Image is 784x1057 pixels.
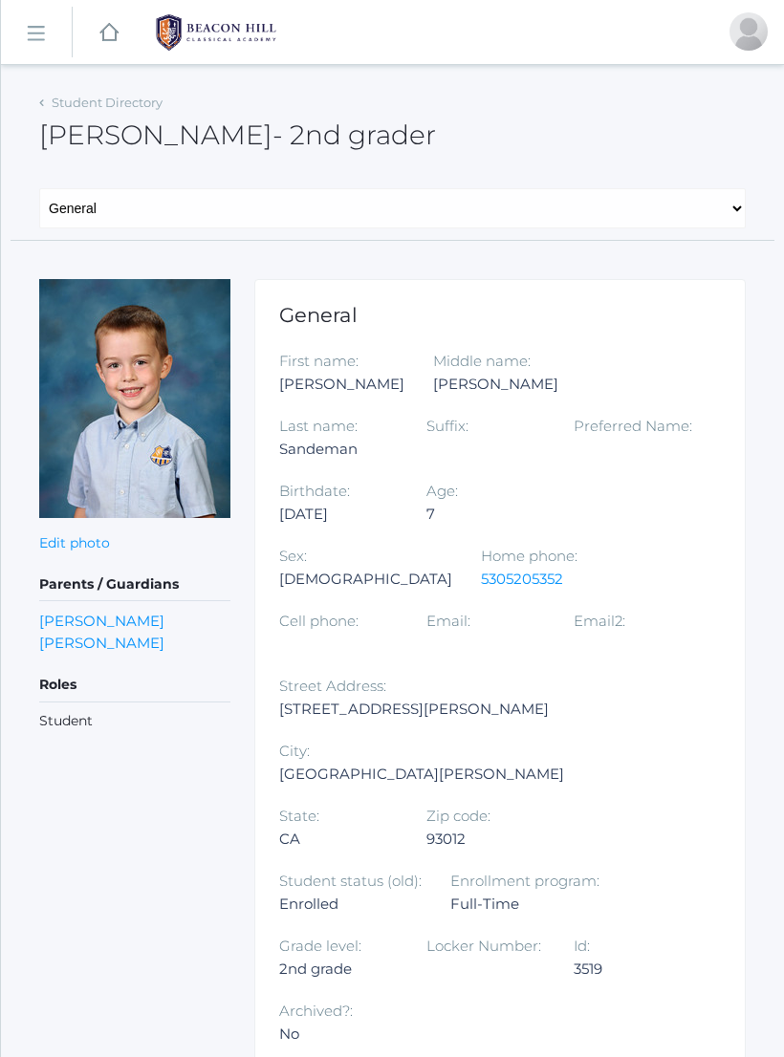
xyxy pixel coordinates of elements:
[279,958,398,981] div: 2nd grade
[433,352,531,370] label: Middle name:
[450,893,599,916] div: Full-Time
[574,937,590,955] label: Id:
[574,612,625,630] label: Email2:
[279,1023,398,1046] div: No
[574,958,692,981] div: 3519
[426,828,545,851] div: 93012
[279,352,359,370] label: First name:
[574,417,692,435] label: Preferred Name:
[450,872,599,890] label: Enrollment program:
[279,438,398,461] div: Sandeman
[279,612,359,630] label: Cell phone:
[279,503,398,526] div: [DATE]
[730,12,768,51] div: Sienna Sandeman
[279,893,422,916] div: Enrolled
[426,417,468,435] label: Suffix:
[39,669,230,701] h5: Roles
[426,612,470,630] label: Email:
[279,304,721,326] h1: General
[279,763,564,786] div: [GEOGRAPHIC_DATA][PERSON_NAME]
[279,1002,353,1020] label: Archived?:
[426,482,458,500] label: Age:
[481,570,563,588] a: 5305205352
[433,373,558,396] div: [PERSON_NAME]
[279,807,319,825] label: State:
[279,677,386,695] label: Street Address:
[39,610,164,632] a: [PERSON_NAME]
[279,482,350,500] label: Birthdate:
[39,711,230,731] li: Student
[279,937,361,955] label: Grade level:
[52,95,163,110] a: Student Directory
[279,872,422,890] label: Student status (old):
[279,742,310,760] label: City:
[272,119,436,151] span: - 2nd grader
[279,373,404,396] div: [PERSON_NAME]
[144,9,288,56] img: 1_BHCALogos-05.png
[279,828,398,851] div: CA
[481,547,577,565] label: Home phone:
[279,698,549,721] div: [STREET_ADDRESS][PERSON_NAME]
[39,569,230,601] h5: Parents / Guardians
[279,568,452,591] div: [DEMOGRAPHIC_DATA]
[279,417,358,435] label: Last name:
[426,937,541,955] label: Locker Number:
[39,534,110,551] a: Edit photo
[39,279,230,518] img: Daniel Sandeman
[39,632,164,654] a: [PERSON_NAME]
[39,120,436,150] h2: [PERSON_NAME]
[426,503,545,526] div: 7
[279,547,307,565] label: Sex:
[426,807,490,825] label: Zip code:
